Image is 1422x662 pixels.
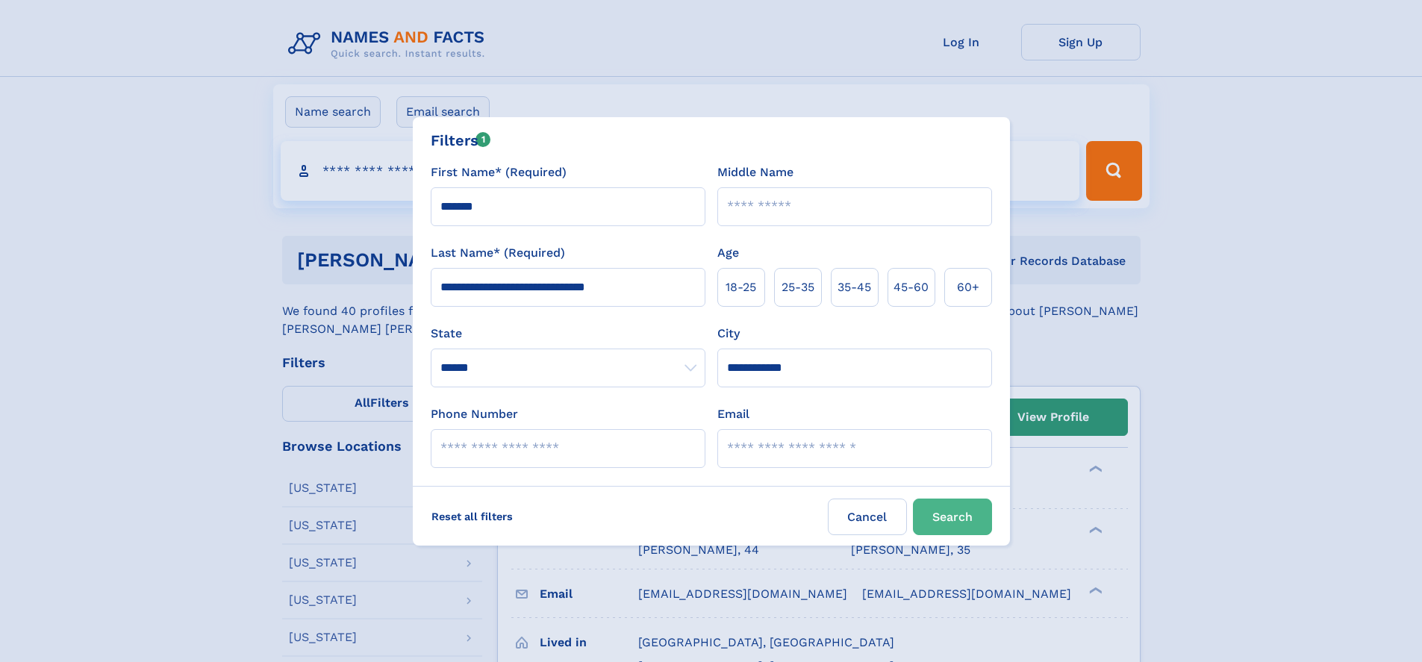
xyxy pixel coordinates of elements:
label: Last Name* (Required) [431,244,565,262]
span: 18‑25 [726,278,756,296]
span: 25‑35 [782,278,814,296]
label: Phone Number [431,405,518,423]
label: Email [717,405,749,423]
label: Cancel [828,499,907,535]
label: State [431,325,705,343]
label: First Name* (Required) [431,163,567,181]
span: 35‑45 [838,278,871,296]
label: City [717,325,740,343]
label: Middle Name [717,163,793,181]
span: 60+ [957,278,979,296]
label: Age [717,244,739,262]
div: Filters [431,129,491,152]
label: Reset all filters [422,499,523,534]
span: 45‑60 [894,278,929,296]
button: Search [913,499,992,535]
